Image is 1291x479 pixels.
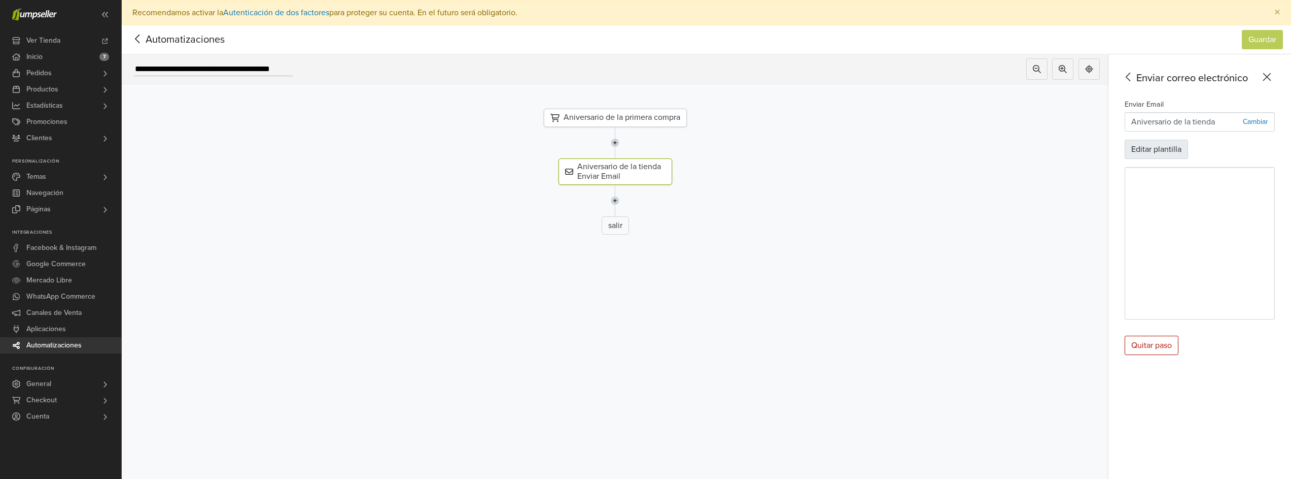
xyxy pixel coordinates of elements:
[1125,140,1188,159] button: Editar plantilla
[26,81,58,98] span: Productos
[1125,99,1164,110] label: Enviar Email
[1243,116,1268,127] p: Cambiar
[12,230,121,236] p: Integraciones
[26,256,86,272] span: Google Commerce
[99,53,109,61] span: 7
[1125,168,1274,319] iframe: Aniversario de la tienda
[1125,336,1178,355] div: Quitar paso
[12,158,121,165] p: Personalización
[602,216,629,235] div: salir
[611,127,619,158] img: line-7960e5f4d2b50ad2986e.svg
[26,49,43,65] span: Inicio
[1242,30,1283,49] button: Guardar
[26,337,82,354] span: Automatizaciones
[26,272,72,289] span: Mercado Libre
[26,240,96,256] span: Facebook & Instagram
[1264,1,1290,25] button: Close
[26,169,46,185] span: Temas
[26,392,57,408] span: Checkout
[544,109,687,127] div: Aniversario de la primera compra
[223,8,329,18] a: Autenticación de dos factores
[559,158,672,185] div: Aniversario de la tienda Enviar Email
[26,408,49,425] span: Cuenta
[26,98,63,114] span: Estadísticas
[26,130,52,146] span: Clientes
[26,33,60,49] span: Ver Tienda
[26,321,66,337] span: Aplicaciones
[12,366,121,372] p: Configuración
[26,289,95,305] span: WhatsApp Commerce
[130,32,209,47] span: Automatizaciones
[26,65,52,81] span: Pedidos
[26,305,82,321] span: Canales de Venta
[26,114,67,130] span: Promociones
[611,185,619,216] img: line-7960e5f4d2b50ad2986e.svg
[26,201,51,217] span: Páginas
[1274,5,1280,20] span: ×
[26,185,63,201] span: Navegación
[1131,116,1215,128] p: Aniversario de la tienda
[1121,71,1275,86] div: Enviar correo electrónico
[26,376,51,392] span: General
